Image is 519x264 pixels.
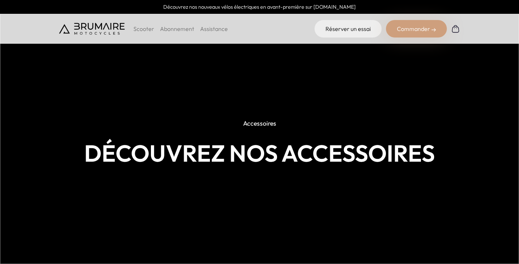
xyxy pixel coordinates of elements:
[238,115,282,131] p: Accessoires
[133,24,154,33] p: Scooter
[59,23,125,35] img: Brumaire Motocycles
[432,28,436,32] img: right-arrow-2.png
[451,24,460,33] img: Panier
[160,25,194,32] a: Abonnement
[386,20,447,38] div: Commander
[200,25,228,32] a: Assistance
[315,20,382,38] a: Réserver un essai
[59,140,460,167] h1: Découvrez nos accessoires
